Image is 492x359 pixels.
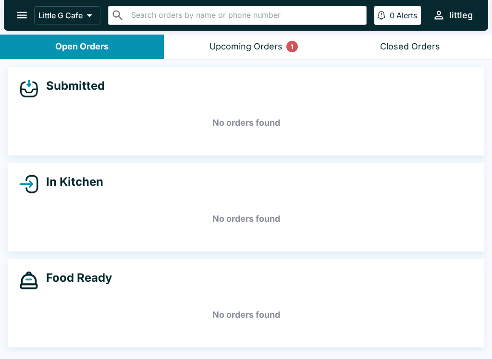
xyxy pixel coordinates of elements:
p: Alerts [396,11,417,20]
div: Closed Orders [380,41,440,52]
h4: Food Ready [38,271,112,285]
button: littleg [429,5,477,25]
div: littleg [449,10,473,21]
p: 0 [390,11,394,20]
h4: In Kitchen [38,175,103,189]
h5: No orders found [19,202,473,236]
div: Open Orders [55,41,109,52]
p: Little G Cafe [38,11,83,20]
h5: No orders found [19,298,473,332]
div: Upcoming Orders [209,41,283,52]
p: 1 [291,42,294,51]
h5: No orders found [19,106,473,140]
input: Search orders by name or phone number [128,9,362,22]
button: open drawer [10,3,34,27]
button: Little G Cafe [34,6,100,24]
h4: Submitted [38,79,105,93]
